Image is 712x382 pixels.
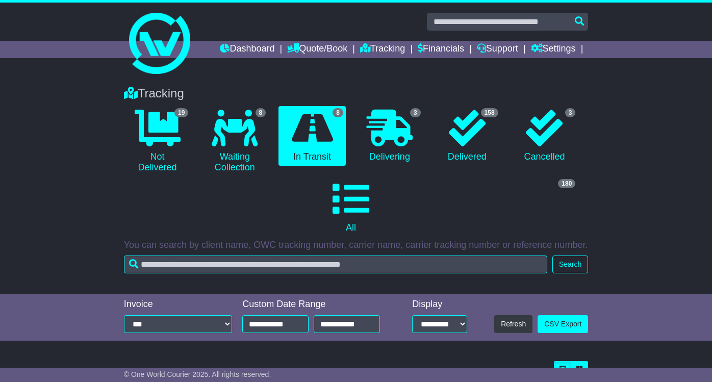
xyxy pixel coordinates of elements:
[256,108,266,117] span: 8
[124,106,191,177] a: 19 Not Delivered
[174,108,188,117] span: 19
[410,108,421,117] span: 3
[287,41,347,58] a: Quote/Book
[278,106,346,166] a: 8 In Transit
[434,106,501,166] a: 158 Delivered
[242,299,390,310] div: Custom Date Range
[124,177,578,237] a: 180 All
[477,41,518,58] a: Support
[494,315,532,333] button: Refresh
[119,86,594,101] div: Tracking
[333,108,343,117] span: 8
[558,179,575,188] span: 180
[360,41,405,58] a: Tracking
[201,106,268,177] a: 8 Waiting Collection
[124,370,271,378] span: © One World Courier 2025. All rights reserved.
[220,41,274,58] a: Dashboard
[538,315,588,333] a: CSV Export
[124,240,589,251] p: You can search by client name, OWC tracking number, carrier name, carrier tracking number or refe...
[412,299,467,310] div: Display
[552,256,588,273] button: Search
[511,106,578,166] a: 3 Cancelled
[531,41,576,58] a: Settings
[124,299,233,310] div: Invoice
[481,108,498,117] span: 158
[418,41,464,58] a: Financials
[565,108,576,117] span: 3
[356,106,423,166] a: 3 Delivering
